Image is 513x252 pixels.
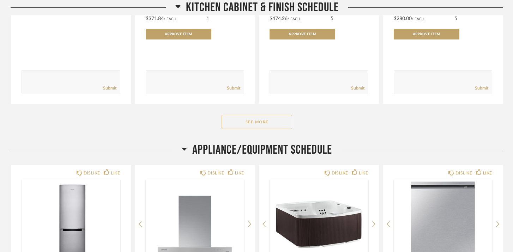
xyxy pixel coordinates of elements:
[412,17,424,21] span: / Each
[84,170,100,177] div: DISLIKE
[394,29,459,39] button: Approve Item
[289,32,316,36] span: Approve Item
[475,85,488,91] a: Submit
[483,170,492,177] div: LIKE
[206,16,209,21] span: 1
[146,16,164,21] span: $371.84
[413,32,440,36] span: Approve Item
[222,115,292,129] button: See More
[192,142,332,158] span: Appliance/Equipment Schedule
[235,170,244,177] div: LIKE
[331,16,333,21] span: 5
[227,85,240,91] a: Submit
[103,85,116,91] a: Submit
[164,17,176,21] span: / Each
[351,85,364,91] a: Submit
[207,170,224,177] div: DISLIKE
[454,16,457,21] span: 5
[332,170,348,177] div: DISLIKE
[270,29,335,39] button: Approve Item
[288,17,300,21] span: / Each
[111,170,120,177] div: LIKE
[165,32,192,36] span: Approve Item
[394,16,412,21] span: $280.00
[359,170,368,177] div: LIKE
[270,16,288,21] span: $474.26
[455,170,472,177] div: DISLIKE
[146,29,211,39] button: Approve Item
